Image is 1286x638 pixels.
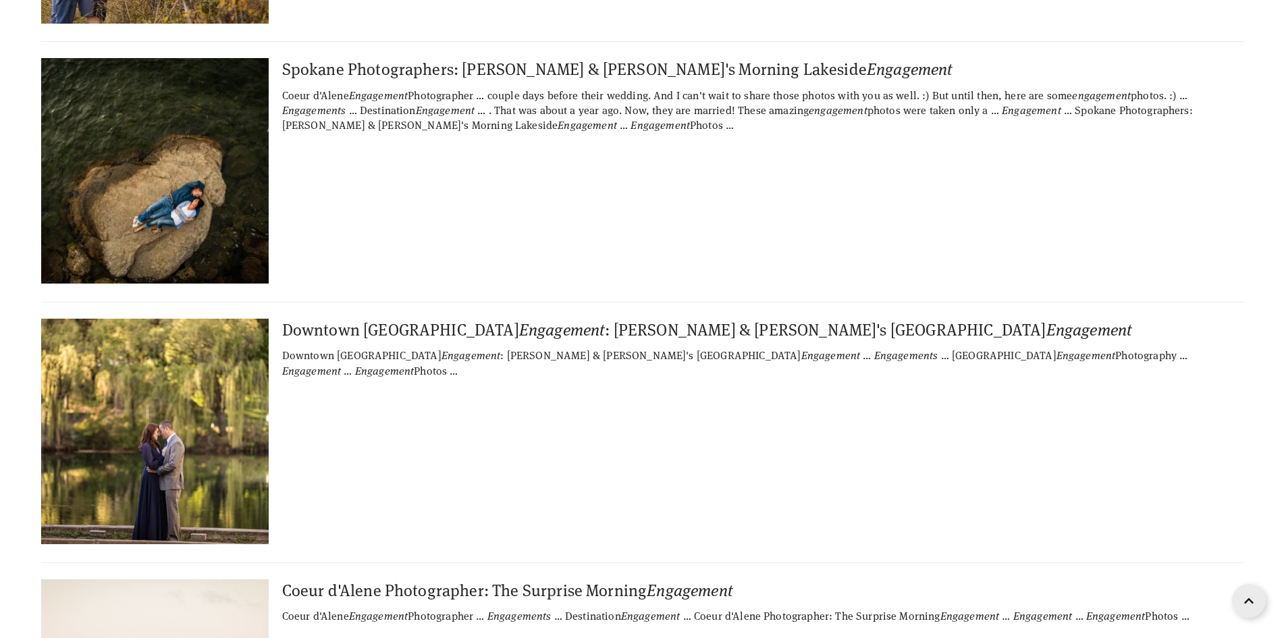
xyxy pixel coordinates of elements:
[476,608,484,622] span: …
[349,88,408,102] em: Engagement
[726,117,734,132] span: …
[1086,608,1179,622] span: Photos
[874,348,938,362] em: Engagements
[941,348,949,362] span: …
[282,103,1193,132] span: Spokane Photographers: [PERSON_NAME] & [PERSON_NAME]'s Morning Lakeside
[694,608,999,622] span: Coeur d'Alene Photographer: The Surprise Morning
[344,363,352,377] span: …
[41,579,1245,600] div: Coeur d'Alene Photographer: The Surprise Morning
[441,348,501,362] em: Engagement
[355,363,414,377] em: Engagement
[416,103,475,117] em: Engagement
[565,608,680,622] span: Destination
[867,57,953,80] em: Engagement
[1179,348,1187,362] span: …
[631,117,723,132] span: Photos
[1013,608,1073,622] em: Engagement
[282,348,861,362] span: Downtown [GEOGRAPHIC_DATA] : [PERSON_NAME] & [PERSON_NAME]'s [GEOGRAPHIC_DATA]
[355,363,448,377] span: Photos
[1064,103,1072,117] span: …
[991,103,999,117] span: …
[647,579,733,601] em: Engagement
[41,319,1245,340] div: Downtown [GEOGRAPHIC_DATA] : [PERSON_NAME] & [PERSON_NAME]'s [GEOGRAPHIC_DATA]
[683,608,691,622] span: …
[621,608,680,622] em: Engagement
[349,608,408,622] em: Engagement
[1075,608,1083,622] span: …
[1002,103,1061,117] em: Engagement
[282,608,474,622] span: Coeur d'Alene Photographer
[282,363,342,377] em: Engagement
[809,103,867,117] em: engagement
[41,58,1245,79] div: Spokane Photographers: [PERSON_NAME] & [PERSON_NAME]'s Morning Lakeside
[1086,608,1146,622] em: Engagement
[1046,318,1133,340] em: Engagement
[558,117,617,132] em: Engagement
[487,608,552,622] em: Engagements
[1179,88,1187,102] span: …
[41,302,1245,562] div: Downtown [GEOGRAPHIC_DATA]Engagement: [PERSON_NAME] & [PERSON_NAME]'s [GEOGRAPHIC_DATA]Engagement...
[631,117,690,132] em: Engagement
[620,117,628,132] span: …
[863,348,871,362] span: …
[519,318,606,340] em: Engagement
[349,103,357,117] span: …
[801,348,861,362] em: Engagement
[282,88,474,102] span: Coeur d'Alene Photographer
[360,103,475,117] span: Destination
[450,363,458,377] span: …
[1072,88,1131,102] em: engagement
[489,103,988,117] span: . That was about a year ago. Now, they are married! These amazing photos were taken only a
[1181,608,1189,622] span: …
[554,608,562,622] span: …
[952,348,1177,362] span: [GEOGRAPHIC_DATA] Photography
[940,608,1000,622] em: Engagement
[1056,348,1116,362] em: Engagement
[282,103,346,117] em: Engagements
[476,88,484,102] span: …
[41,41,1245,302] div: Spokane Photographers: [PERSON_NAME] & [PERSON_NAME]'s Morning LakesideEngagement Coeur d'AleneEn...
[477,103,485,117] span: …
[1002,608,1010,622] span: …
[487,88,1177,102] span: couple days before their wedding. And I can't wait to share those photos with you as well. :) But...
